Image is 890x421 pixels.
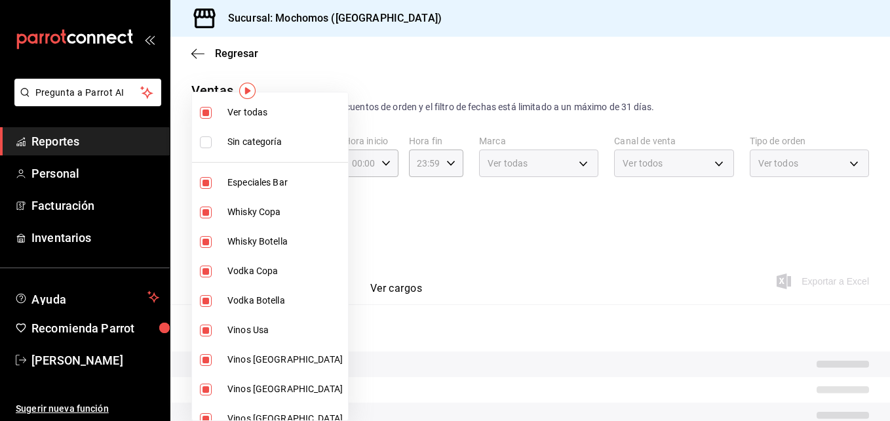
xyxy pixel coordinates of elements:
span: Especiales Bar [227,176,343,190]
span: Vinos Usa [227,323,343,337]
span: Vinos [GEOGRAPHIC_DATA] [227,382,343,396]
span: Whisky Botella [227,235,343,249]
span: Vodka Botella [227,294,343,308]
span: Sin categoría [227,135,343,149]
span: Whisky Copa [227,205,343,219]
span: Ver todas [227,106,343,119]
span: Vodka Copa [227,264,343,278]
span: Vinos [GEOGRAPHIC_DATA] [227,353,343,367]
img: Tooltip marker [239,83,256,99]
